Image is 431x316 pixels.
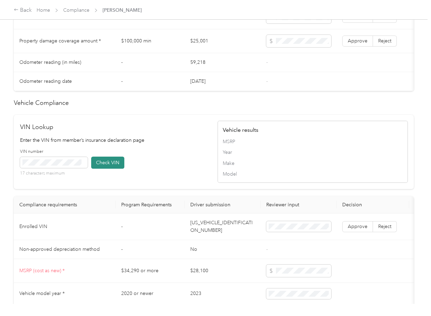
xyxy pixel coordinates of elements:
span: Reject [378,14,391,20]
span: Reject [378,224,391,229]
span: Property damage coverage amount * [19,38,101,44]
iframe: Everlance-gr Chat Button Frame [392,277,431,316]
td: $25,001 [185,29,261,53]
td: Vehicle model year * [14,283,116,305]
td: $34,290 or more [116,259,185,283]
td: - [116,240,185,259]
span: Make [223,160,403,167]
span: Non-approved depreciation method [19,246,100,252]
th: Driver submission [185,196,261,214]
span: MSRP (cost as new) * [19,268,65,274]
span: - [266,246,268,252]
td: Odometer reading (in miles) [14,53,116,72]
td: 2023 [185,283,261,305]
td: - [116,214,185,240]
span: [PERSON_NAME] [103,7,142,14]
th: Compliance requirements [14,196,116,214]
td: Odometer reading date [14,72,116,91]
p: Enter the VIN from member’s insurance declaration page [20,137,210,144]
td: Non-approved depreciation method [14,240,116,259]
span: - [266,78,268,84]
td: - [116,72,185,91]
td: [DATE] [185,72,261,91]
span: Approve [348,14,367,20]
td: No [185,240,261,259]
span: Enrolled VIN [19,224,47,229]
td: 2020 or newer [116,283,185,305]
span: Vehicle model year * [19,290,65,296]
td: $28,100 [185,259,261,283]
h2: Vehicle Compliance [14,98,414,108]
h2: VIN Lookup [20,122,210,132]
span: Model [223,170,403,178]
td: MSRP (cost as new) * [14,259,116,283]
td: 59,218 [185,53,261,72]
span: Approve [348,38,367,44]
th: Reviewer input [261,196,337,214]
h4: Vehicle results [223,126,403,134]
a: Compliance [63,7,89,13]
span: Year [223,149,403,156]
div: Back [14,6,32,14]
span: - [266,59,268,65]
span: Reject [378,38,391,44]
button: Check VIN [91,157,124,169]
span: Bodily injury coverage per accident * [19,14,100,20]
td: $100,000 min [116,29,185,53]
th: Program Requirements [116,196,185,214]
span: MSRP [223,138,403,145]
td: [US_VEHICLE_IDENTIFICATION_NUMBER] [185,214,261,240]
td: Enrolled VIN [14,214,116,240]
th: Decision [337,196,409,214]
span: Approve [348,224,367,229]
p: 17 characters maximum [20,170,88,177]
a: Home [37,7,50,13]
label: VIN number [20,149,88,155]
td: - [116,53,185,72]
span: Odometer reading (in miles) [19,59,81,65]
span: Odometer reading date [19,78,72,84]
td: Property damage coverage amount * [14,29,116,53]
